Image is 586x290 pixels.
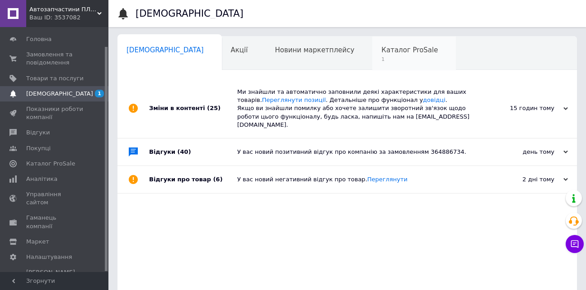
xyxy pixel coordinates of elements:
span: Головна [26,35,52,43]
div: 2 дні тому [478,175,568,184]
h1: [DEMOGRAPHIC_DATA] [136,8,244,19]
a: Переглянути [367,176,408,183]
span: Налаштування [26,253,72,261]
span: Покупці [26,144,51,152]
span: Каталог ProSale [26,160,75,168]
span: (25) [207,105,220,111]
span: [DEMOGRAPHIC_DATA] [127,46,204,54]
span: Акції [231,46,248,54]
span: Автозапчастини ПЛЮС [29,5,97,14]
div: У вас новий негативний відгук про товар. [237,175,478,184]
div: Ми знайшли та автоматично заповнили деякі характеристики для ваших товарів. . Детальніше про функ... [237,88,478,129]
div: Зміни в контенті [149,79,237,138]
div: Відгуки про товар [149,166,237,193]
span: [DEMOGRAPHIC_DATA] [26,90,93,98]
div: 15 годин тому [478,104,568,112]
span: Товари та послуги [26,74,84,83]
div: Відгуки [149,138,237,166]
div: день тому [478,148,568,156]
span: 1 [95,90,104,97]
span: Аналітика [26,175,57,183]
div: У вас новий позитивний відгук про компанію за замовленням 364886734. [237,148,478,156]
a: Переглянути позиції [262,97,326,103]
button: Чат з покупцем [566,235,584,253]
a: довідці [423,97,445,103]
span: Каталог ProSale [381,46,438,54]
span: (40) [178,148,191,155]
span: Відгуки [26,129,50,137]
span: Гаманець компанії [26,214,84,230]
span: Управління сайтом [26,190,84,207]
span: Замовлення та повідомлення [26,51,84,67]
span: (6) [213,176,223,183]
span: Новини маркетплейсу [275,46,354,54]
span: Показники роботи компанії [26,105,84,121]
span: Маркет [26,238,49,246]
div: Ваш ID: 3537082 [29,14,108,22]
span: 1 [381,56,438,63]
